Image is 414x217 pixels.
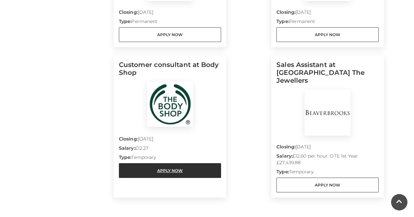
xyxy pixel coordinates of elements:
strong: Type: [276,18,289,24]
strong: Type: [119,154,131,160]
strong: Closing: [119,9,138,15]
p: [DATE] [119,136,221,145]
strong: Type: [276,169,289,175]
p: Temporary [276,168,379,178]
p: [DATE] [119,9,221,18]
strong: Salary: [276,153,292,159]
strong: Closing: [276,144,295,150]
p: £12.60 per hour; OTE 1st Year £27,439.88 [276,153,379,168]
img: Body Shop [147,82,193,127]
a: Apply Now [276,27,379,42]
strong: Type: [119,18,131,24]
a: Apply Now [276,178,379,192]
a: Apply Now [119,163,221,178]
h5: Customer consultant at Body Shop [119,61,221,82]
p: £12.27 [119,145,221,154]
h5: Sales Assistant at [GEOGRAPHIC_DATA] The Jewellers [276,61,379,90]
img: BeaverBrooks The Jewellers [305,90,350,136]
strong: Closing: [276,9,295,15]
p: Temporary [119,154,221,163]
strong: Salary: [119,145,135,151]
p: Permanent [276,18,379,27]
strong: Closing: [119,136,138,142]
p: [DATE] [276,9,379,18]
p: Permanent [119,18,221,27]
a: Apply Now [119,27,221,42]
p: [DATE] [276,143,379,153]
